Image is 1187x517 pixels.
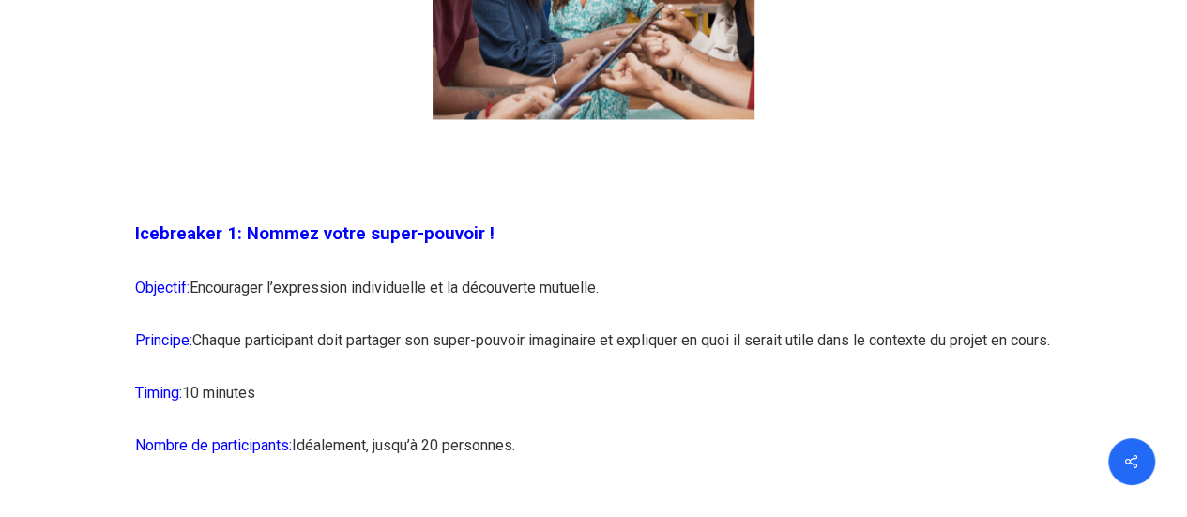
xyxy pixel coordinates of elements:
[135,272,1053,325] p: Encourager l’expression individuelle et la découverte mutuelle.
[135,325,1053,377] p: Chaque participant doit partager son super-pouvoir imaginaire et expliquer en quoi il serait util...
[135,377,1053,430] p: 10 minutes
[135,435,292,453] span: Nombre de participants:
[135,330,192,348] span: Principe:
[135,383,182,401] span: Timing:
[135,278,190,296] span: Objectif:
[135,430,1053,482] p: Idéalement, jusqu’à 20 personnes.
[135,223,495,244] span: Icebreaker 1: Nommez votre super-pouvoir !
